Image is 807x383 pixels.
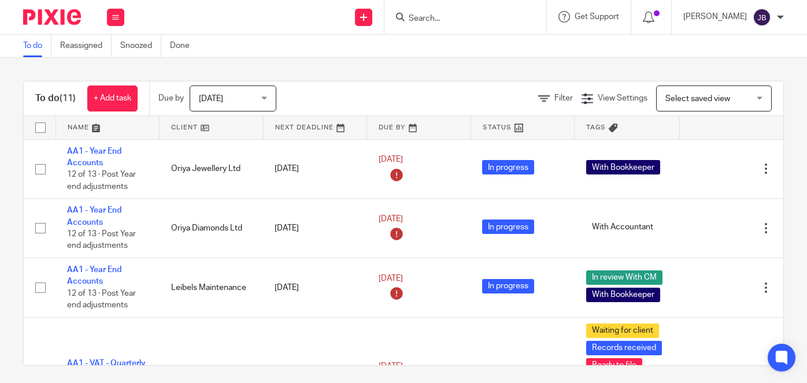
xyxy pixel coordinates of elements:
span: In progress [482,160,534,174]
img: Pixie [23,9,81,25]
span: With Bookkeeper [586,160,660,174]
img: svg%3E [753,8,771,27]
span: [DATE] [199,95,223,103]
span: Get Support [575,13,619,21]
span: In progress [482,220,534,234]
span: With Accountant [586,220,659,234]
span: 12 of 13 · Post Year end adjustments [67,170,136,191]
span: (11) [60,94,76,103]
a: Snoozed [120,35,161,57]
span: View Settings [598,94,647,102]
p: Due by [158,92,184,104]
a: To do [23,35,51,57]
span: [DATE] [379,215,403,223]
span: In progress [482,279,534,293]
a: AA1 - Year End Accounts [67,266,121,285]
span: 12 of 13 · Post Year end adjustments [67,289,136,310]
span: Ready to file [586,358,642,373]
input: Search [408,14,512,24]
span: [DATE] [379,362,403,370]
a: AA1 - VAT - Quarterly [67,359,146,367]
a: Done [170,35,198,57]
span: With Bookkeeper [586,288,660,302]
h1: To do [35,92,76,105]
a: AA1 - Year End Accounts [67,147,121,167]
td: Oriya Jewellery Ltd [160,139,264,199]
span: Filter [554,94,573,102]
td: Leibels Maintenance [160,258,264,318]
span: Waiting for client [586,323,659,338]
span: [DATE] [379,155,403,163]
a: + Add task [87,85,138,111]
span: Select saved view [665,95,730,103]
td: Oriya Diamonds Ltd [160,199,264,258]
td: [DATE] [263,258,367,318]
span: In review With CM [586,270,662,285]
span: Tags [586,124,606,131]
a: AA1 - Year End Accounts [67,206,121,226]
p: [PERSON_NAME] [683,11,747,23]
a: Reassigned [60,35,112,57]
td: [DATE] [263,139,367,199]
span: 12 of 13 · Post Year end adjustments [67,230,136,250]
span: [DATE] [379,274,403,282]
span: Records received [586,341,662,355]
td: [DATE] [263,199,367,258]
